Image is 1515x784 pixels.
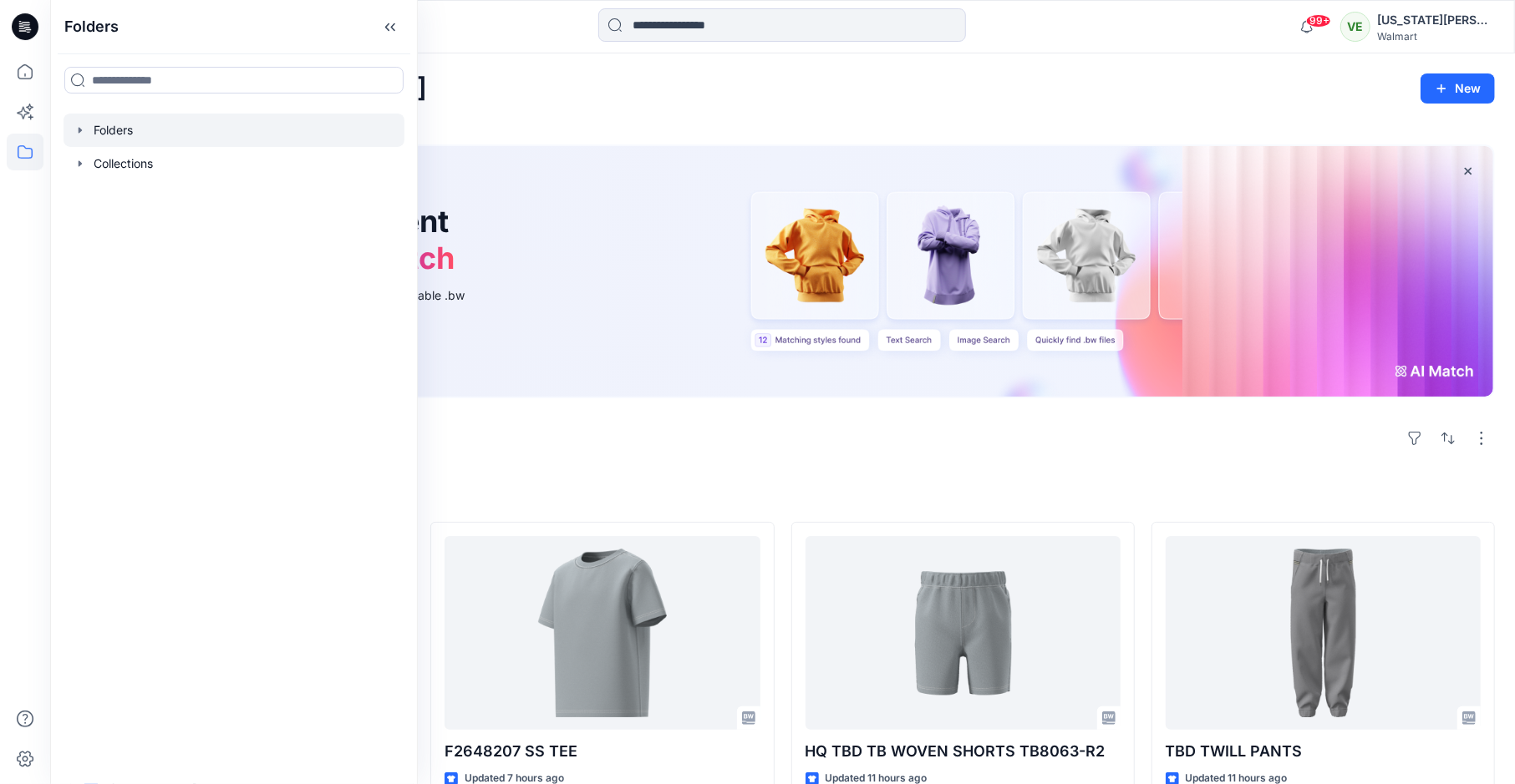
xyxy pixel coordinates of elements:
[806,740,1121,763] p: HQ TBD TB WOVEN SHORTS TB8063-R2
[1377,10,1494,30] div: [US_STATE][PERSON_NAME]
[806,536,1121,731] a: HQ TBD TB WOVEN SHORTS TB8063-R2
[445,536,760,731] a: F2648207 SS TEE
[1166,740,1481,763] p: TBD TWILL PANTS
[1306,14,1331,28] span: 99+
[1421,73,1495,104] button: New
[70,485,1495,505] h4: Styles
[1166,536,1481,731] a: TBD TWILL PANTS
[1377,30,1494,43] div: Walmart
[445,740,760,763] p: F2648207 SS TEE
[1340,12,1370,42] div: VE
